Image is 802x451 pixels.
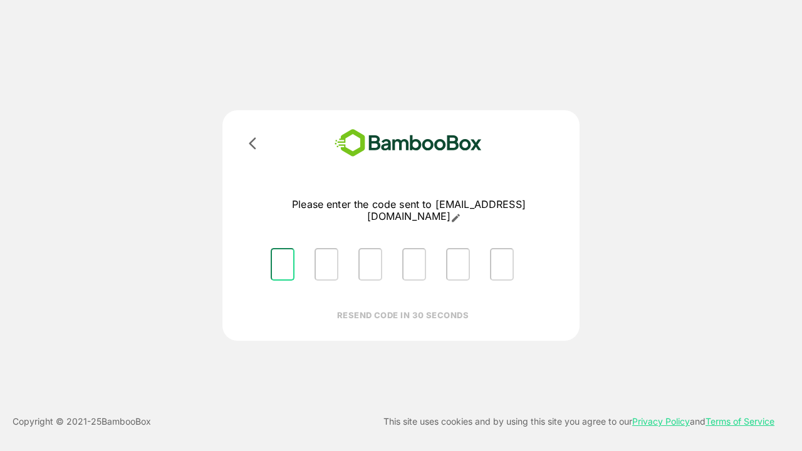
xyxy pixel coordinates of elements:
input: Please enter OTP character 3 [358,248,382,281]
a: Privacy Policy [632,416,690,427]
p: Copyright © 2021- 25 BambooBox [13,414,151,429]
img: bamboobox [316,125,500,161]
input: Please enter OTP character 4 [402,248,426,281]
input: Please enter OTP character 6 [490,248,514,281]
a: Terms of Service [706,416,774,427]
p: This site uses cookies and by using this site you agree to our and [383,414,774,429]
input: Please enter OTP character 1 [271,248,294,281]
input: Please enter OTP character 2 [315,248,338,281]
p: Please enter the code sent to [EMAIL_ADDRESS][DOMAIN_NAME] [261,199,557,223]
input: Please enter OTP character 5 [446,248,470,281]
